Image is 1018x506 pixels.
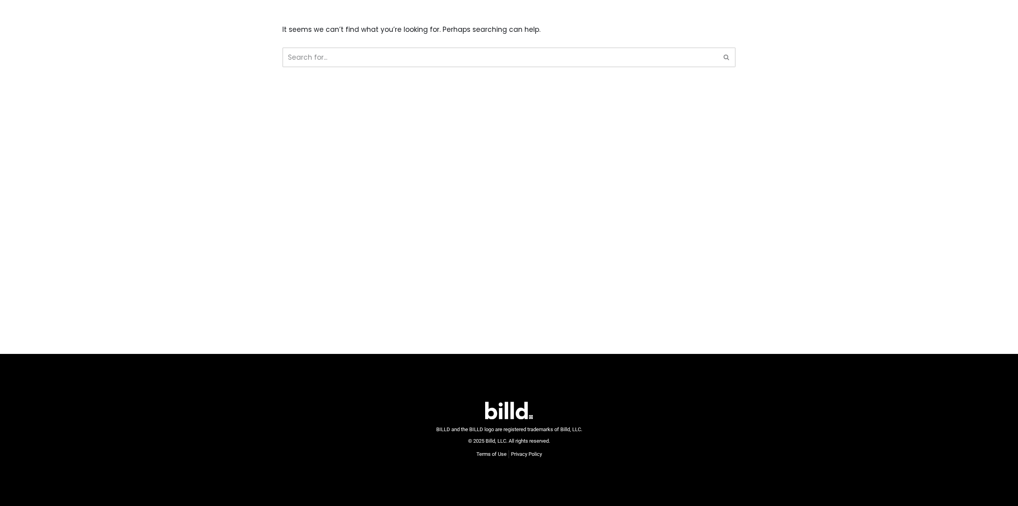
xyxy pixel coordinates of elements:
a: Privacy Policy [511,450,542,458]
a: Terms of Use [476,450,507,458]
input: Search [282,47,718,67]
button: Search [718,47,736,67]
span: BILLD and the BILLD logo are registered trademarks of Billd, LLC. © 2025 Billd, LLC. All rights r... [436,426,582,444]
nav: Menu [476,450,542,458]
p: It seems we can’t find what you’re looking for. Perhaps searching can help. [282,24,736,35]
